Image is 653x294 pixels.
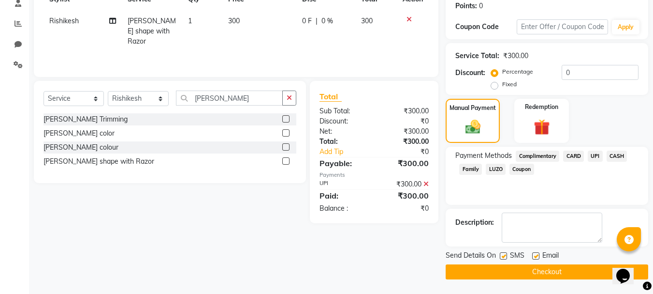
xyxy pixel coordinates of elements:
[312,147,384,157] a: Add Tip
[312,137,374,147] div: Total:
[502,80,517,89] label: Fixed
[479,1,483,11] div: 0
[385,147,436,157] div: ₹0
[450,104,496,112] label: Manual Payment
[319,92,342,102] span: Total
[510,250,524,263] span: SMS
[455,22,516,32] div: Coupon Code
[503,51,528,61] div: ₹300.00
[312,190,374,201] div: Paid:
[459,164,482,175] span: Family
[44,114,128,124] div: [PERSON_NAME] Trimming
[319,171,429,179] div: Payments
[516,151,559,162] span: Complimentary
[321,16,333,26] span: 0 %
[612,255,643,284] iframe: chat widget
[374,137,436,147] div: ₹300.00
[529,117,555,137] img: _gift.svg
[176,91,283,106] input: Search or Scan
[44,156,154,167] div: [PERSON_NAME] shape with Razor
[455,151,512,161] span: Payment Methods
[312,203,374,214] div: Balance :
[374,157,436,169] div: ₹300.00
[361,16,373,25] span: 300
[44,142,118,153] div: [PERSON_NAME] colour
[612,20,639,34] button: Apply
[502,67,533,76] label: Percentage
[607,151,627,162] span: CASH
[509,164,534,175] span: Coupon
[525,103,558,111] label: Redemption
[312,126,374,137] div: Net:
[312,179,374,189] div: UPI
[461,118,485,136] img: _cash.svg
[486,164,506,175] span: LUZO
[374,126,436,137] div: ₹300.00
[588,151,603,162] span: UPI
[455,1,477,11] div: Points:
[446,250,496,263] span: Send Details On
[302,16,312,26] span: 0 F
[517,19,608,34] input: Enter Offer / Coupon Code
[374,203,436,214] div: ₹0
[312,106,374,116] div: Sub Total:
[374,190,436,201] div: ₹300.00
[316,16,318,26] span: |
[455,217,494,228] div: Description:
[49,16,79,25] span: Rishikesh
[542,250,559,263] span: Email
[374,116,436,126] div: ₹0
[228,16,240,25] span: 300
[188,16,192,25] span: 1
[312,157,374,169] div: Payable:
[455,51,499,61] div: Service Total:
[128,16,176,46] span: [PERSON_NAME] shape with Razor
[44,128,115,139] div: [PERSON_NAME] color
[374,179,436,189] div: ₹300.00
[455,68,485,78] div: Discount:
[312,116,374,126] div: Discount:
[374,106,436,116] div: ₹300.00
[563,151,584,162] span: CARD
[446,264,648,279] button: Checkout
